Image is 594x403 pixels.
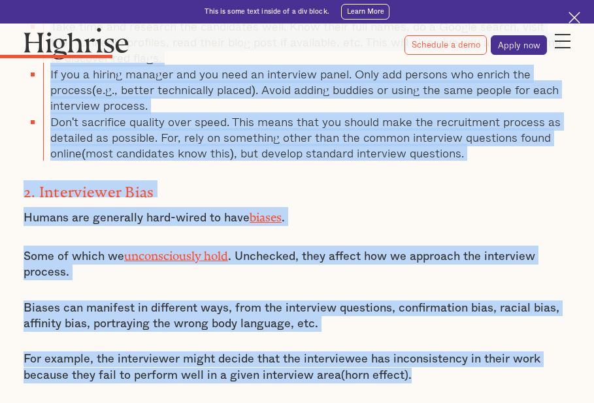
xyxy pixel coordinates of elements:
[43,66,570,114] li: If you a hiring manager and you need an interview panel. Only add persons who enrich the process(...
[205,7,329,16] div: This is some text inside of a div block.
[24,184,154,193] strong: 2. Interviewer Bias
[491,35,547,55] a: Apply now
[569,12,580,24] img: Cross icon
[24,27,129,59] img: Highrise logo
[24,351,570,383] p: For example, the interviewer might decide that the interviewee has inconsistency in their work be...
[341,4,390,20] a: Learn More
[124,249,228,257] a: unconsciously hold
[43,114,570,161] li: Don't sacrifice quality over speed. This means that you should make the recruitment process as de...
[404,35,487,55] a: Schedule a demo
[250,210,282,218] a: biases
[24,300,570,332] p: Biases can manifest in different ways, from the interview questions, confirmation bias, racial bi...
[24,246,570,281] p: Some of which we . Unchecked, they affect how we approach the interview process.
[24,207,570,226] p: Humans are generally hard-wired to have .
